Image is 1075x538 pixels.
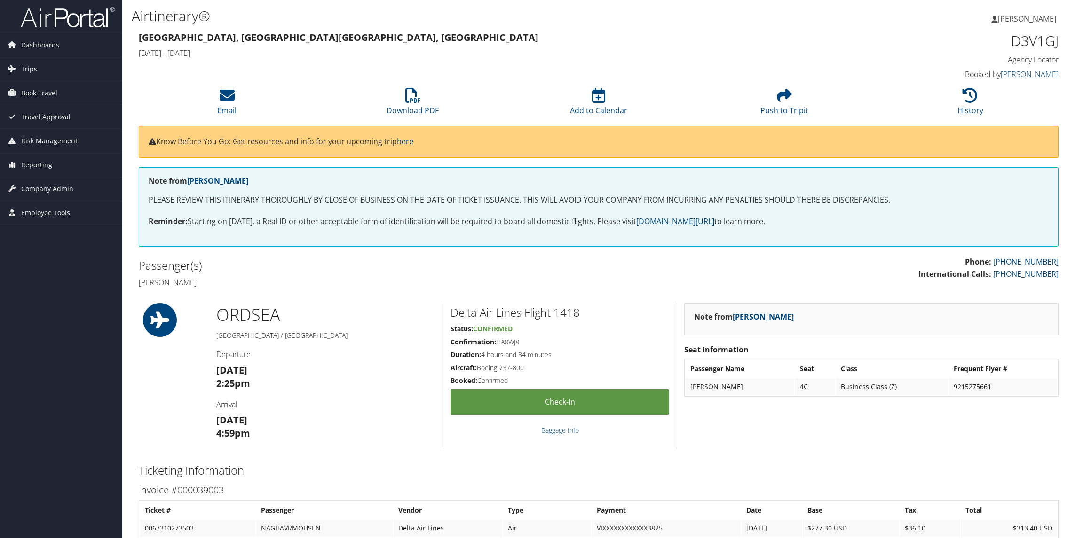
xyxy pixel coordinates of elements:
[451,337,496,346] strong: Confirmation:
[217,93,237,116] a: Email
[1001,69,1059,79] a: [PERSON_NAME]
[216,331,436,340] h5: [GEOGRAPHIC_DATA] / [GEOGRAPHIC_DATA]
[503,520,591,537] td: Air
[839,31,1059,51] h1: D3V1GJ
[795,378,836,395] td: 4C
[592,502,741,519] th: Payment
[957,93,983,116] a: History
[451,350,670,359] h5: 4 hours and 34 minutes
[149,216,188,226] strong: Reminder:
[21,129,78,153] span: Risk Management
[451,304,670,320] h2: Delta Air Lines Flight 1418
[451,376,670,385] h5: Confirmed
[132,6,754,26] h1: Airtinerary®
[686,378,794,395] td: [PERSON_NAME]
[394,502,502,519] th: Vendor
[836,378,948,395] td: Business Class (Z)
[140,520,255,537] td: 0067310273503
[139,483,1059,497] h3: Invoice #000039003
[394,520,502,537] td: Delta Air Lines
[451,363,670,373] h5: Boeing 737-800
[961,502,1057,519] th: Total
[570,93,627,116] a: Add to Calendar
[216,427,250,439] strong: 4:59pm
[541,426,579,435] a: Baggage Info
[139,48,825,58] h4: [DATE] - [DATE]
[149,216,1049,228] p: Starting on [DATE], a Real ID or other acceptable form of identification will be required to boar...
[21,33,59,57] span: Dashboards
[149,136,1049,148] p: Know Before You Go: Get resources and info for your upcoming trip
[592,520,741,537] td: VIXXXXXXXXXXXX3825
[21,177,73,201] span: Company Admin
[839,55,1059,65] h4: Agency Locator
[991,5,1066,33] a: [PERSON_NAME]
[742,502,802,519] th: Date
[139,277,592,288] h4: [PERSON_NAME]
[216,399,436,410] h4: Arrival
[21,153,52,177] span: Reporting
[900,520,959,537] td: $36.10
[918,269,991,279] strong: International Calls:
[949,378,1057,395] td: 9215275661
[503,502,591,519] th: Type
[795,360,836,377] th: Seat
[256,520,393,537] td: NAGHAVI/MOHSEN
[451,363,477,372] strong: Aircraft:
[139,462,1059,478] h2: Ticketing Information
[216,364,247,376] strong: [DATE]
[387,93,439,116] a: Download PDF
[216,413,247,426] strong: [DATE]
[803,502,899,519] th: Base
[139,257,592,273] h2: Passenger(s)
[216,377,250,390] strong: 2:25pm
[839,69,1059,79] h4: Booked by
[451,324,473,333] strong: Status:
[961,520,1057,537] td: $313.40 USD
[760,93,808,116] a: Push to Tripit
[21,201,70,225] span: Employee Tools
[256,502,393,519] th: Passenger
[139,31,538,44] strong: [GEOGRAPHIC_DATA], [GEOGRAPHIC_DATA] [GEOGRAPHIC_DATA], [GEOGRAPHIC_DATA]
[216,349,436,359] h4: Departure
[742,520,802,537] td: [DATE]
[21,105,71,129] span: Travel Approval
[949,360,1057,377] th: Frequent Flyer #
[187,176,248,186] a: [PERSON_NAME]
[451,337,670,347] h5: HA8WJ8
[636,216,714,226] a: [DOMAIN_NAME][URL]
[21,81,57,105] span: Book Travel
[149,176,248,186] strong: Note from
[998,14,1056,24] span: [PERSON_NAME]
[140,502,255,519] th: Ticket #
[451,389,670,415] a: Check-in
[733,312,794,322] a: [PERSON_NAME]
[965,257,991,267] strong: Phone:
[803,520,899,537] td: $277.30 USD
[993,257,1059,267] a: [PHONE_NUMBER]
[686,360,794,377] th: Passenger Name
[21,6,115,28] img: airportal-logo.png
[451,350,481,359] strong: Duration:
[993,269,1059,279] a: [PHONE_NUMBER]
[451,376,477,385] strong: Booked:
[149,194,1049,206] p: PLEASE REVIEW THIS ITINERARY THOROUGHLY BY CLOSE OF BUSINESS ON THE DATE OF TICKET ISSUANCE. THIS...
[473,324,513,333] span: Confirmed
[836,360,948,377] th: Class
[694,312,794,322] strong: Note from
[397,136,413,147] a: here
[900,502,959,519] th: Tax
[684,344,749,355] strong: Seat Information
[21,57,37,81] span: Trips
[216,303,436,327] h1: ORD SEA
